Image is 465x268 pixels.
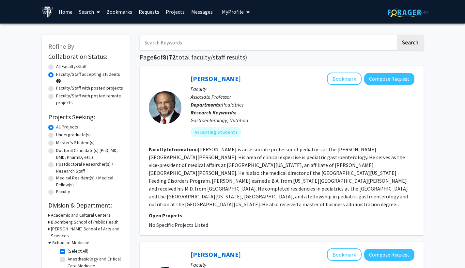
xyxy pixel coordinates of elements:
button: Compose Request to Richard M. Katz [364,73,414,85]
img: Johns Hopkins University Logo [42,6,53,18]
label: Medical Resident(s) / Medical Fellow(s) [56,175,123,188]
div: Gastroenterology; Nutrition [191,116,414,124]
label: All Projects [56,124,78,130]
label: Faculty/Staff with posted projects [56,85,123,92]
p: Faculty [191,85,414,93]
h3: [PERSON_NAME] School of Arts and Sciences [51,226,123,239]
b: Research Keywords: [191,109,237,116]
label: Faculty/Staff accepting students [56,71,120,78]
button: Add Ann Kane to Bookmarks [327,248,362,261]
label: Master's Student(s) [56,139,95,146]
a: Search [76,0,103,23]
h1: Page of ( total faculty/staff results) [140,53,424,61]
h3: School of Medicine [52,239,89,246]
span: 72 [169,53,176,61]
label: Postdoctoral Researcher(s) / Research Staff [56,161,123,175]
label: (Select All) [68,248,88,255]
span: Pediatrics [222,101,243,108]
label: Faculty [56,188,70,195]
input: Search Keywords [140,35,396,50]
b: Departments: [191,101,222,108]
button: Compose Request to Ann Kane [364,249,414,261]
h2: Projects Seeking: [48,113,123,121]
span: 6 [153,53,157,61]
button: Add Richard M. Katz to Bookmarks [327,73,362,85]
a: Bookmarks [103,0,135,23]
a: Requests [135,0,163,23]
a: Projects [163,0,188,23]
label: All Faculty/Staff [56,63,86,70]
label: Undergraduate(s) [56,131,91,138]
a: Home [55,0,76,23]
h2: Collaboration Status: [48,53,123,60]
span: No Specific Projects Listed [149,222,208,228]
mat-chip: Accepting Students [191,127,241,137]
h3: Bloomberg School of Public Health [51,219,118,226]
span: Refine By [48,42,74,50]
img: ForagerOne Logo [388,7,428,17]
button: Search [397,35,424,50]
label: Faculty/Staff with posted remote projects [56,92,123,106]
h3: Academic and Cultural Centers [51,212,111,219]
span: My Profile [222,8,244,15]
span: 8 [163,53,166,61]
h2: Division & Department: [48,201,123,209]
p: Associate Professor [191,93,414,101]
fg-read-more: [PERSON_NAME] is an associate professor of pediatrics at the [PERSON_NAME][GEOGRAPHIC_DATA][PERSO... [149,146,408,208]
p: Open Projects [149,211,414,219]
b: Faculty Information: [149,146,198,153]
a: [PERSON_NAME] [191,75,241,83]
iframe: Chat [5,239,28,263]
label: Doctoral Candidate(s) (PhD, MD, DMD, PharmD, etc.) [56,147,123,161]
a: Messages [188,0,216,23]
a: [PERSON_NAME] [191,250,241,259]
